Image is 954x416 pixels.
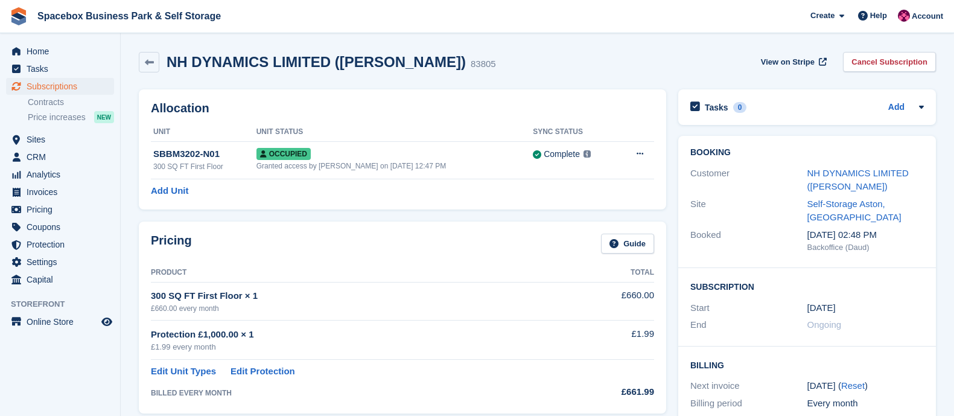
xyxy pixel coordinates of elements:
span: Analytics [27,166,99,183]
h2: Pricing [151,234,192,254]
th: Total [561,263,654,283]
span: Ongoing [807,319,842,330]
span: View on Stripe [761,56,815,68]
span: Invoices [27,184,99,200]
div: End [690,318,807,332]
div: Protection £1,000.00 × 1 [151,328,561,342]
a: Guide [601,234,654,254]
h2: Tasks [705,102,728,113]
span: CRM [27,149,99,165]
a: menu [6,166,114,183]
span: Price increases [28,112,86,123]
th: Product [151,263,561,283]
div: £1.99 every month [151,341,561,353]
img: stora-icon-8386f47178a22dfd0bd8f6a31ec36ba5ce8667c1dd55bd0f319d3a0aa187defe.svg [10,7,28,25]
a: Contracts [28,97,114,108]
div: Every month [807,397,924,411]
span: Tasks [27,60,99,77]
span: Subscriptions [27,78,99,95]
div: £660.00 every month [151,303,561,314]
span: Home [27,43,99,60]
a: Add Unit [151,184,188,198]
div: Billing period [690,397,807,411]
th: Sync Status [533,123,617,142]
a: Spacebox Business Park & Self Storage [33,6,226,26]
a: Preview store [100,315,114,329]
div: [DATE] ( ) [807,379,924,393]
img: icon-info-grey-7440780725fd019a000dd9b08b2336e03edf1995a4989e88bcd33f0948082b44.svg [584,150,591,158]
a: menu [6,184,114,200]
a: Reset [841,380,865,391]
td: £1.99 [561,321,654,360]
a: View on Stripe [756,52,829,72]
a: menu [6,149,114,165]
div: Start [690,301,807,315]
td: £660.00 [561,282,654,320]
h2: Allocation [151,101,654,115]
a: Edit Protection [231,365,295,379]
div: Customer [690,167,807,194]
div: 0 [733,102,747,113]
a: NH DYNAMICS LIMITED ([PERSON_NAME]) [807,168,909,192]
th: Unit [151,123,256,142]
div: £661.99 [561,385,654,399]
a: menu [6,236,114,253]
span: Capital [27,271,99,288]
span: Create [810,10,835,22]
a: menu [6,254,114,270]
h2: NH DYNAMICS LIMITED ([PERSON_NAME]) [167,54,466,70]
div: 300 SQ FT First Floor [153,161,256,172]
span: Account [912,10,943,22]
span: Settings [27,254,99,270]
div: Next invoice [690,379,807,393]
div: Complete [544,148,580,161]
a: Self-Storage Aston, [GEOGRAPHIC_DATA] [807,199,902,223]
span: Coupons [27,219,99,235]
h2: Booking [690,148,924,158]
span: Storefront [11,298,120,310]
div: Booked [690,228,807,254]
span: Pricing [27,201,99,218]
h2: Subscription [690,280,924,292]
a: Edit Unit Types [151,365,216,379]
div: 83805 [471,57,496,71]
a: menu [6,201,114,218]
a: menu [6,271,114,288]
span: Online Store [27,313,99,330]
div: [DATE] 02:48 PM [807,228,924,242]
div: BILLED EVERY MONTH [151,388,561,398]
div: Backoffice (Daud) [807,242,924,254]
div: 300 SQ FT First Floor × 1 [151,289,561,303]
th: Unit Status [256,123,533,142]
a: menu [6,131,114,148]
img: Avishka Chauhan [898,10,910,22]
h2: Billing [690,359,924,371]
span: Occupied [256,148,311,160]
a: menu [6,60,114,77]
a: Add [888,101,905,115]
span: Protection [27,236,99,253]
a: menu [6,78,114,95]
a: Cancel Subscription [843,52,936,72]
span: Sites [27,131,99,148]
span: Help [870,10,887,22]
a: menu [6,313,114,330]
a: menu [6,43,114,60]
div: NEW [94,111,114,123]
div: SBBM3202-N01 [153,147,256,161]
div: Site [690,197,807,225]
a: menu [6,219,114,235]
div: Granted access by [PERSON_NAME] on [DATE] 12:47 PM [256,161,533,171]
time: 2025-05-03 23:00:00 UTC [807,301,836,315]
a: Price increases NEW [28,110,114,124]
